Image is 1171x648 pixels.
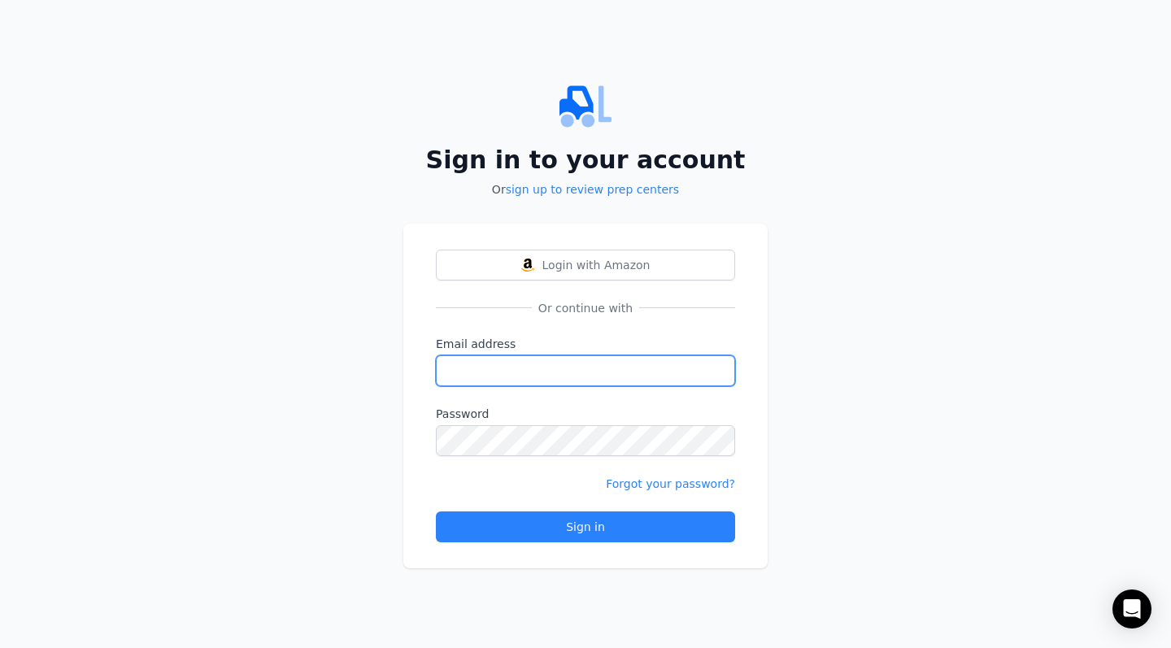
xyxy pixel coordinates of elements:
[403,80,768,133] img: PrepCenter
[403,181,768,198] p: Or
[450,519,721,535] div: Sign in
[532,300,639,316] span: Or continue with
[436,336,735,352] label: Email address
[542,257,651,273] span: Login with Amazon
[403,146,768,175] h2: Sign in to your account
[436,250,735,281] button: Login with AmazonLogin with Amazon
[506,183,679,196] a: sign up to review prep centers
[436,511,735,542] button: Sign in
[521,259,534,272] img: Login with Amazon
[1112,589,1151,628] div: Open Intercom Messenger
[436,406,735,422] label: Password
[606,477,735,490] a: Forgot your password?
